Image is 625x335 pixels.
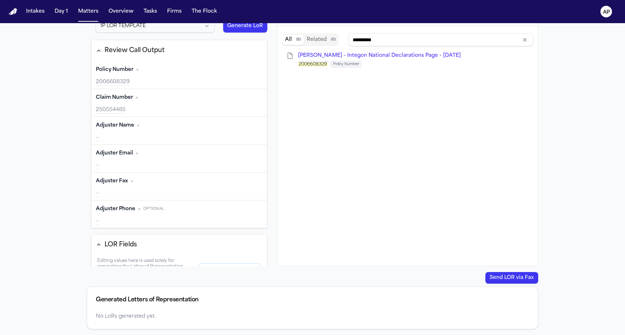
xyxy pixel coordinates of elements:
span: — [96,219,99,224]
span: Carrier Directory [212,266,256,273]
button: Overview [106,5,136,18]
button: Carrier Directory [199,263,261,276]
span: No citation [137,124,139,127]
button: Generate LoR [223,20,267,33]
button: Day 1 [52,5,71,18]
button: Intakes [23,5,47,18]
div: 250554485 [96,106,263,114]
button: Clear input [520,35,530,45]
span: No citation [136,97,138,99]
a: Home [9,8,17,15]
span: — [96,163,99,168]
img: Finch Logo [9,8,17,15]
div: No LoRs generated yet. [96,313,529,320]
div: Claim Number (required) [92,89,267,117]
span: Policy Number [96,66,133,73]
span: ( 0 ) [331,37,336,42]
div: Adjuster Name (required) [92,117,267,145]
span: — [96,191,99,196]
div: Generated Letters of Representation [96,296,199,304]
div: Policy Number (required) [92,61,267,89]
span: Optional [143,206,164,212]
div: LoR fields disclaimer [97,258,193,281]
span: No citation [131,180,133,182]
div: 2006608329 [96,79,263,86]
span: Adjuster Fax [96,178,128,185]
span: Adjuster Phone [96,205,135,213]
button: Select LoR template [95,20,214,33]
button: LOR Fields [92,239,267,251]
button: Firms [164,5,184,18]
button: Related documents [304,35,339,45]
div: Adjuster Phone (optional) [92,200,267,228]
span: No citation [138,208,140,210]
button: All documents [282,35,304,45]
span: — [96,135,99,140]
span: No citation [136,152,138,154]
span: Policy Number [331,61,362,68]
button: Matters [75,5,101,18]
span: Claim Number [96,94,133,101]
button: Review Call Output [92,44,267,57]
span: P. Ibarra - Integon National Declarations Page - 6.13.25 [298,53,461,58]
div: Adjuster Email (required) [92,145,267,173]
button: Send LOR via Fax [485,272,538,284]
mark: 2006608329 [298,62,328,67]
input: Search references [348,33,533,46]
button: The Flock [189,5,220,18]
button: Tasks [141,5,160,18]
div: Adjuster Fax (required) [92,173,267,200]
span: No citation [136,69,139,71]
button: Open P. Ibarra - Integon National Declarations Page - 6.13.25 [298,52,461,59]
div: Document browser [282,30,533,71]
div: Review Call Output [105,46,165,55]
span: Adjuster Email [96,150,133,157]
div: LOR Fields [105,240,137,250]
span: Adjuster Name [96,122,134,129]
span: ( 8 ) [296,37,301,42]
